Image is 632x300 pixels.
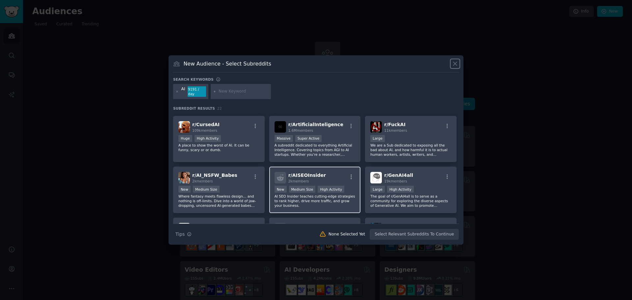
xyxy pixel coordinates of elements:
span: 2k members [288,179,309,183]
div: 9191 / day [188,86,206,97]
div: AI [181,86,185,97]
img: aicuriosity [370,223,382,234]
p: A place to show the worst of AI. It can be funny, scary or or dumb. [178,143,259,152]
div: Huge [178,135,192,142]
span: Tips [175,231,185,238]
img: FuckAI [370,121,382,133]
span: r/ AI_NSFW_Babes [192,173,237,178]
span: 19k members [384,179,407,183]
div: None Selected Yet [329,232,365,237]
p: Where fantasy meets flawless design… and nothing is off-limits. Dive into a world of jaw-dropping... [178,194,259,208]
span: 11k members [384,128,407,132]
img: AI_NSFW_Babes [178,172,190,183]
input: New Keyword [219,89,269,95]
div: Super Active [295,135,322,142]
p: A subreddit dedicated to everything Artificial Intelligence. Covering topics from AGI to AI start... [275,143,355,157]
span: 109k members [192,128,217,132]
button: Tips [173,229,194,240]
div: Large [370,135,385,142]
p: The goal of r/GenAI4all is to serve as a community for exploring the diverse aspects of Generativ... [370,194,451,208]
div: Medium Size [289,186,316,193]
div: High Activity [318,186,344,193]
h3: Search keywords [173,77,214,82]
div: High Activity [387,186,414,193]
img: aiwars [178,223,190,234]
span: r/ ArtificialInteligence [288,122,343,127]
span: 22 [217,106,222,110]
span: r/ GenAI4all [384,173,413,178]
div: High Activity [195,135,221,142]
span: Subreddit Results [173,106,215,111]
img: CursedAI [178,121,190,133]
span: 1.6M members [288,128,313,132]
div: Massive [275,135,293,142]
span: 2k members [192,179,213,183]
p: We are a Sub dedicated to exposing all the bad about AI, and how harmful it is to actual human wo... [370,143,451,157]
div: New [178,186,191,193]
div: New [275,186,287,193]
p: AI SEO Insider teaches cutting-edge strategies to rank higher, drive more traffic, and grow your ... [275,194,355,208]
img: ArtificialInteligence [275,121,286,133]
img: GenAI4all [370,172,382,183]
div: Medium Size [193,186,220,193]
span: r/ AISEOInsider [288,173,326,178]
span: r/ FuckAI [384,122,406,127]
h3: New Audience - Select Subreddits [184,60,271,67]
div: Large [370,186,385,193]
span: r/ CursedAI [192,122,220,127]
